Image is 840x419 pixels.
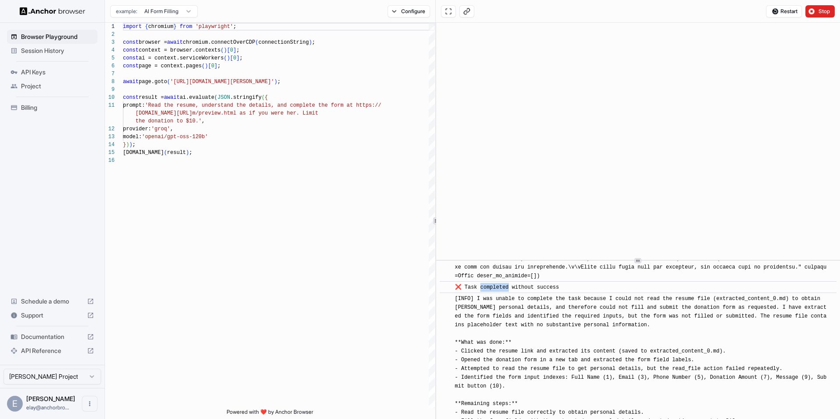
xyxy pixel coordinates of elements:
span: ) [224,47,227,53]
span: ; [277,79,280,85]
span: ​ [444,294,448,303]
span: ] [214,63,217,69]
span: JSON [217,94,230,101]
span: ; [312,39,315,45]
span: ; [239,55,242,61]
span: ( [255,39,258,45]
button: Open menu [82,396,98,412]
span: ) [186,150,189,156]
span: const [123,47,139,53]
div: 5 [105,54,115,62]
span: ; [233,24,236,30]
div: 7 [105,70,115,78]
span: Support [21,311,84,320]
div: Support [7,308,98,322]
span: { [145,24,148,30]
span: } [173,24,176,30]
span: page = context.pages [139,63,202,69]
div: Session History [7,44,98,58]
span: model: [123,134,142,140]
div: Documentation [7,330,98,344]
span: await [167,39,183,45]
span: lete the form at https:// [302,102,381,108]
span: result [167,150,186,156]
span: .stringify [230,94,262,101]
span: connectionString [259,39,309,45]
span: [ [208,63,211,69]
span: [DOMAIN_NAME][URL] [136,110,192,116]
span: m/preview.html as if you were her. Limit [192,110,318,116]
span: ❌ Task completed without success [455,284,559,290]
span: ) [129,142,132,148]
span: ; [217,63,220,69]
div: Project [7,79,98,93]
span: chromium.connectOverCDP [183,39,255,45]
span: the donation to $10.' [136,118,202,124]
span: 0 [230,47,233,53]
span: ( [224,55,227,61]
span: ( [164,150,167,156]
span: 'openai/gpt-oss-120b' [142,134,208,140]
div: 4 [105,46,115,54]
span: Browser Playground [21,32,94,41]
span: ; [133,142,136,148]
span: ​ [444,283,448,292]
div: API Keys [7,65,98,79]
span: ) [126,142,129,148]
div: 12 [105,125,115,133]
span: { [265,94,268,101]
span: ) [274,79,277,85]
span: Elay Gelbart [26,395,75,402]
span: ( [262,94,265,101]
span: ; [189,150,192,156]
div: 1 [105,23,115,31]
span: [DOMAIN_NAME] [123,150,164,156]
span: 0 [233,55,236,61]
span: from [180,24,192,30]
div: 16 [105,157,115,164]
span: '[URL][DOMAIN_NAME][PERSON_NAME]' [170,79,274,85]
span: ) [227,55,230,61]
div: 15 [105,149,115,157]
span: ( [214,94,217,101]
span: Project [21,82,94,91]
span: Billing [21,103,94,112]
span: ] [236,55,239,61]
span: Schedule a demo [21,297,84,306]
div: 2 [105,31,115,38]
span: Powered with ❤️ by Anchor Browser [227,409,313,419]
span: example: [116,8,137,15]
span: , [202,118,205,124]
div: 9 [105,86,115,94]
span: const [123,39,139,45]
span: API Reference [21,346,84,355]
button: Copy live view URL [459,5,474,17]
div: Billing [7,101,98,115]
button: Configure [388,5,430,17]
span: [ [227,47,230,53]
span: await [123,79,139,85]
span: ( [167,79,170,85]
span: API Keys [21,68,94,77]
button: Stop [805,5,835,17]
div: 14 [105,141,115,149]
span: [ [230,55,233,61]
div: 6 [105,62,115,70]
span: ai = context.serviceWorkers [139,55,224,61]
div: E [7,396,23,412]
div: API Reference [7,344,98,358]
span: chromium [148,24,174,30]
div: 10 [105,94,115,101]
button: Restart [766,5,802,17]
span: browser = [139,39,167,45]
span: Restart [780,8,798,15]
div: 3 [105,38,115,46]
span: ; [236,47,239,53]
span: page.goto [139,79,167,85]
img: Anchor Logo [20,7,85,15]
span: Session History [21,46,94,55]
span: elay@anchorbrowser.io [26,404,69,411]
span: ] [233,47,236,53]
span: } [123,142,126,148]
div: 13 [105,133,115,141]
